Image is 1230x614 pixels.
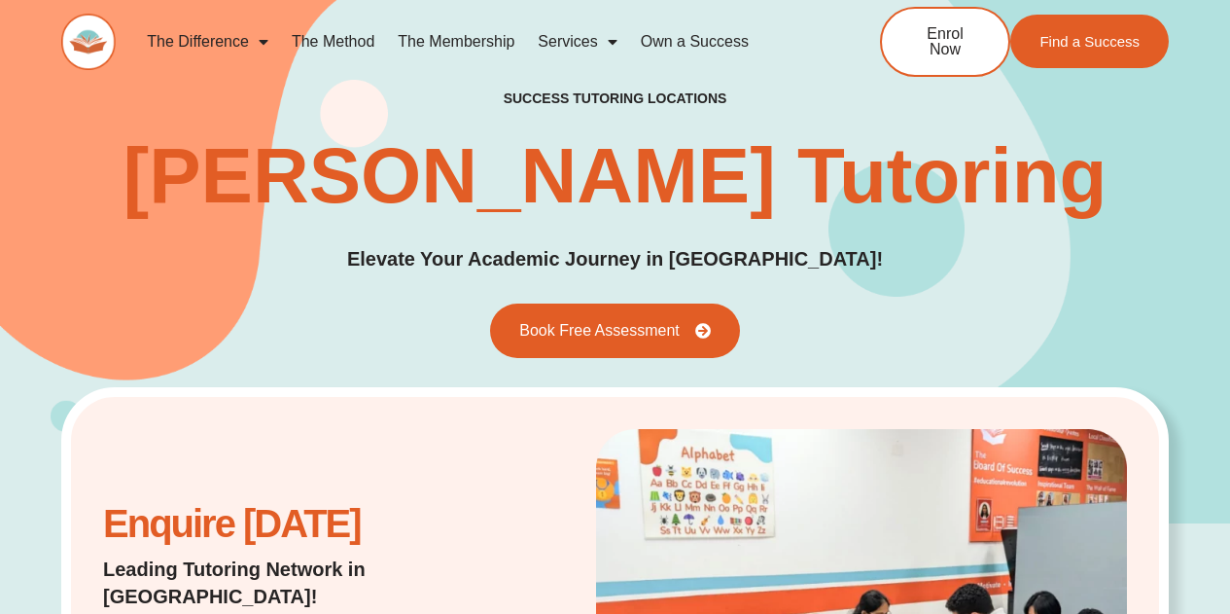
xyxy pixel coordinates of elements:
h1: [PERSON_NAME] Tutoring [123,137,1107,215]
span: Book Free Assessment [519,323,680,339]
span: Find a Success [1039,34,1140,49]
p: Leading Tutoring Network in [GEOGRAPHIC_DATA]! [103,556,463,610]
a: The Membership [386,19,526,64]
a: Find a Success [1010,15,1169,68]
a: Enrol Now [880,7,1010,77]
a: The Difference [135,19,280,64]
span: Enrol Now [911,26,979,57]
a: Book Free Assessment [490,304,740,358]
a: The Method [280,19,386,64]
a: Services [526,19,628,64]
nav: Menu [135,19,816,64]
h2: Enquire [DATE] [103,512,463,536]
a: Own a Success [629,19,760,64]
p: Elevate Your Academic Journey in [GEOGRAPHIC_DATA]! [347,244,883,274]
